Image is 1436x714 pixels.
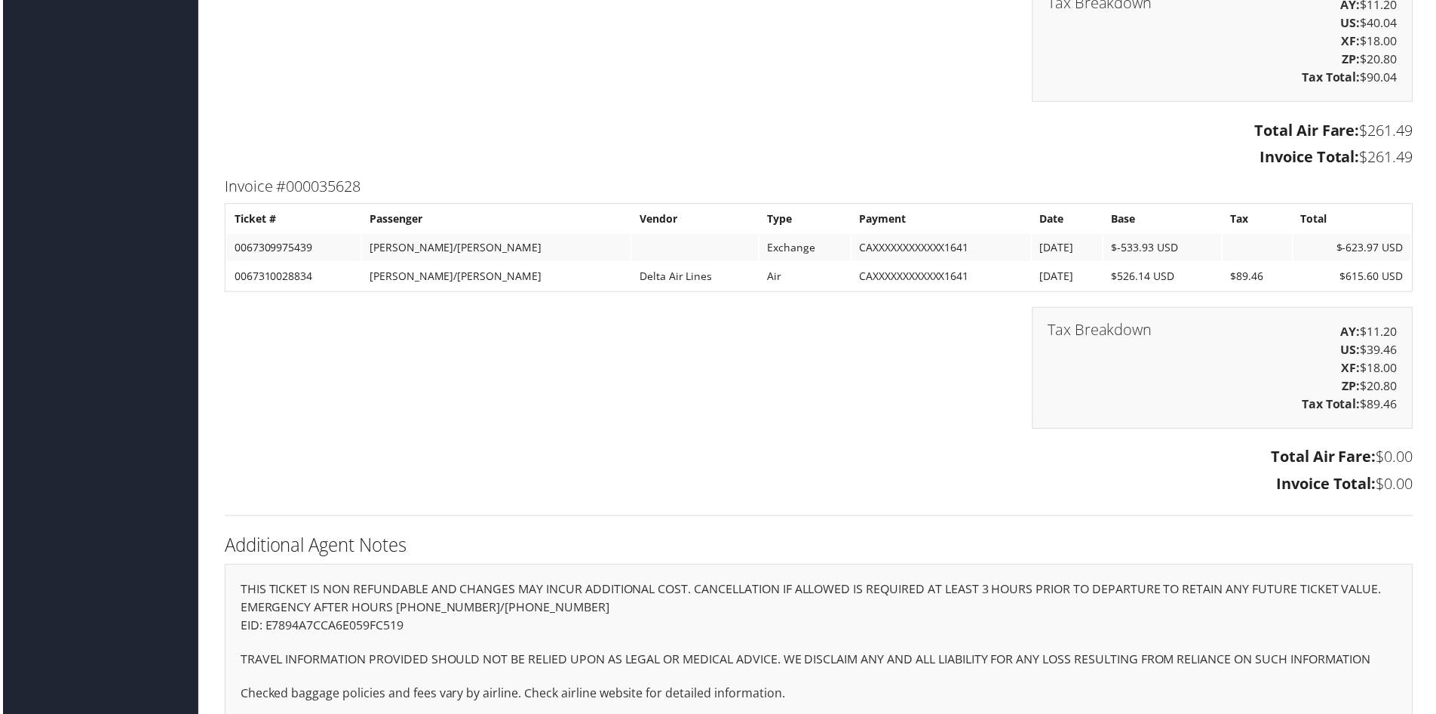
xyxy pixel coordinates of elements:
th: Tax [1225,206,1294,233]
h3: $0.00 [222,475,1416,496]
td: Exchange [759,235,851,262]
td: $526.14 USD [1105,263,1223,291]
td: [PERSON_NAME]/[PERSON_NAME] [361,235,630,262]
strong: Tax Total: [1304,69,1363,85]
h3: $261.49 [222,147,1416,168]
td: $-533.93 USD [1105,235,1223,262]
strong: Invoice Total: [1278,475,1379,495]
td: [DATE] [1033,263,1103,291]
strong: XF: [1344,32,1363,49]
th: Base [1105,206,1223,233]
strong: Tax Total: [1304,397,1363,414]
strong: US: [1343,343,1363,359]
th: Ticket # [225,206,359,233]
td: CAXXXXXXXXXXXX1641 [852,263,1032,291]
td: Air [759,263,851,291]
strong: Total Air Fare: [1273,448,1379,468]
td: $-623.97 USD [1296,235,1413,262]
td: [PERSON_NAME]/[PERSON_NAME] [361,263,630,291]
p: EID: E7894A7CCA6E059FC519 [238,618,1400,638]
td: 0067309975439 [225,235,359,262]
th: Total [1296,206,1413,233]
td: $615.60 USD [1296,263,1413,291]
strong: ZP: [1345,379,1363,395]
h3: $0.00 [222,448,1416,469]
div: $11.20 $39.46 $18.00 $20.80 $89.46 [1033,308,1416,430]
td: 0067310028834 [225,263,359,291]
p: Checked baggage policies and fees vary by airline. Check airline website for detailed information. [238,687,1400,706]
p: TRAVEL INFORMATION PROVIDED SHOULD NOT BE RELIED UPON AS LEGAL OR MEDICAL ADVICE. WE DISCLAIM ANY... [238,652,1400,672]
th: Type [759,206,851,233]
td: [DATE] [1033,235,1103,262]
td: Delta Air Lines [631,263,758,291]
td: CAXXXXXXXXXXXX1641 [852,235,1032,262]
h3: Invoice #000035628 [222,177,1416,198]
th: Vendor [631,206,758,233]
strong: Total Air Fare: [1256,120,1362,140]
strong: XF: [1344,361,1363,377]
strong: AY: [1343,325,1363,341]
strong: ZP: [1345,51,1363,67]
strong: Invoice Total: [1262,147,1362,168]
th: Date [1033,206,1103,233]
th: Payment [852,206,1032,233]
td: $89.46 [1225,263,1294,291]
h2: Additional Agent Notes [222,534,1416,560]
strong: US: [1343,14,1363,31]
h3: Tax Breakdown [1049,324,1154,339]
h3: $261.49 [222,120,1416,141]
th: Passenger [361,206,630,233]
